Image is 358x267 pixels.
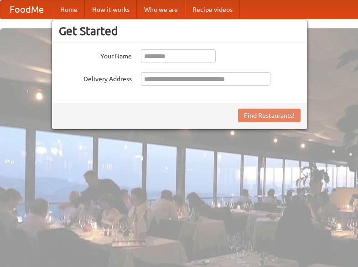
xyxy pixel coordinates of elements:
[0,0,53,19] a: FoodMe
[238,109,301,122] button: Find Restaurants!
[185,0,240,19] a: Recipe videos
[59,24,301,38] h3: Get Started
[85,0,137,19] a: How it works
[59,49,132,61] label: Your Name
[53,0,85,19] a: Home
[137,0,185,19] a: Who we are
[59,72,132,84] label: Delivery Address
